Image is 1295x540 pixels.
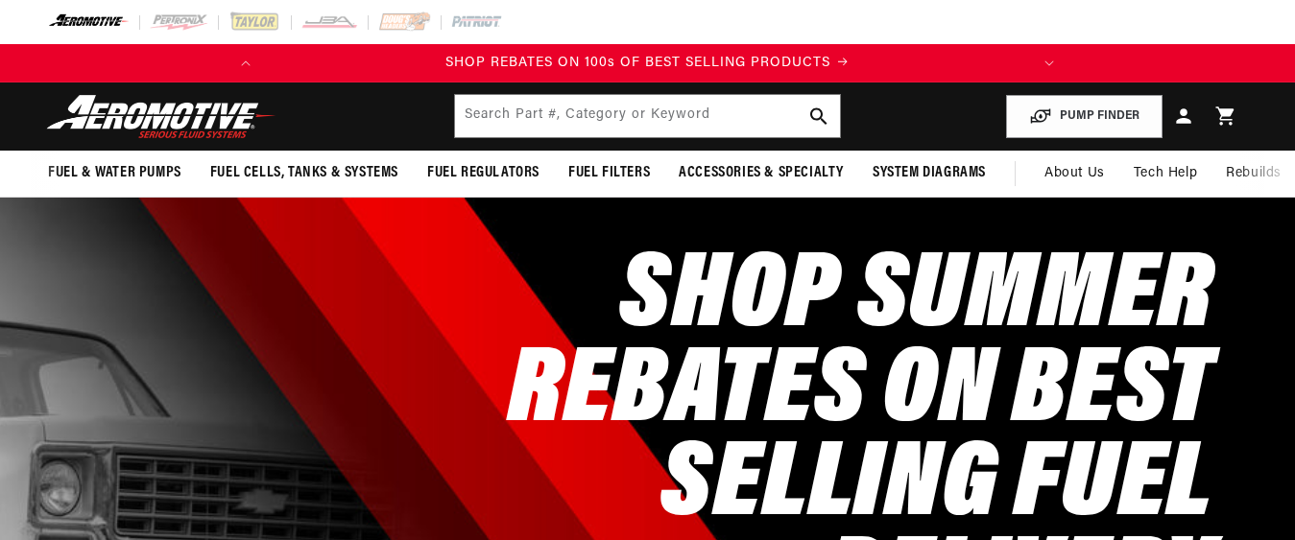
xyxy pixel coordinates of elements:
[1134,163,1197,184] span: Tech Help
[265,53,1030,74] div: 1 of 2
[196,151,413,196] summary: Fuel Cells, Tanks & Systems
[265,53,1030,74] div: Announcement
[413,151,554,196] summary: Fuel Regulators
[554,151,664,196] summary: Fuel Filters
[858,151,1000,196] summary: System Diagrams
[679,163,844,183] span: Accessories & Specialty
[798,95,840,137] button: search button
[41,94,281,139] img: Aeromotive
[664,151,858,196] summary: Accessories & Specialty
[227,44,265,82] button: Translation missing: en.sections.announcements.previous_announcement
[1030,151,1119,197] a: About Us
[34,151,196,196] summary: Fuel & Water Pumps
[1006,95,1163,138] button: PUMP FINDER
[568,163,650,183] span: Fuel Filters
[265,53,1030,74] a: SHOP REBATES ON 100s OF BEST SELLING PRODUCTS
[455,95,840,137] input: Search by Part Number, Category or Keyword
[1119,151,1211,197] summary: Tech Help
[1044,166,1105,180] span: About Us
[210,163,398,183] span: Fuel Cells, Tanks & Systems
[873,163,986,183] span: System Diagrams
[1226,163,1282,184] span: Rebuilds
[445,56,830,70] span: SHOP REBATES ON 100s OF BEST SELLING PRODUCTS
[1030,44,1068,82] button: Translation missing: en.sections.announcements.next_announcement
[427,163,540,183] span: Fuel Regulators
[48,163,181,183] span: Fuel & Water Pumps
